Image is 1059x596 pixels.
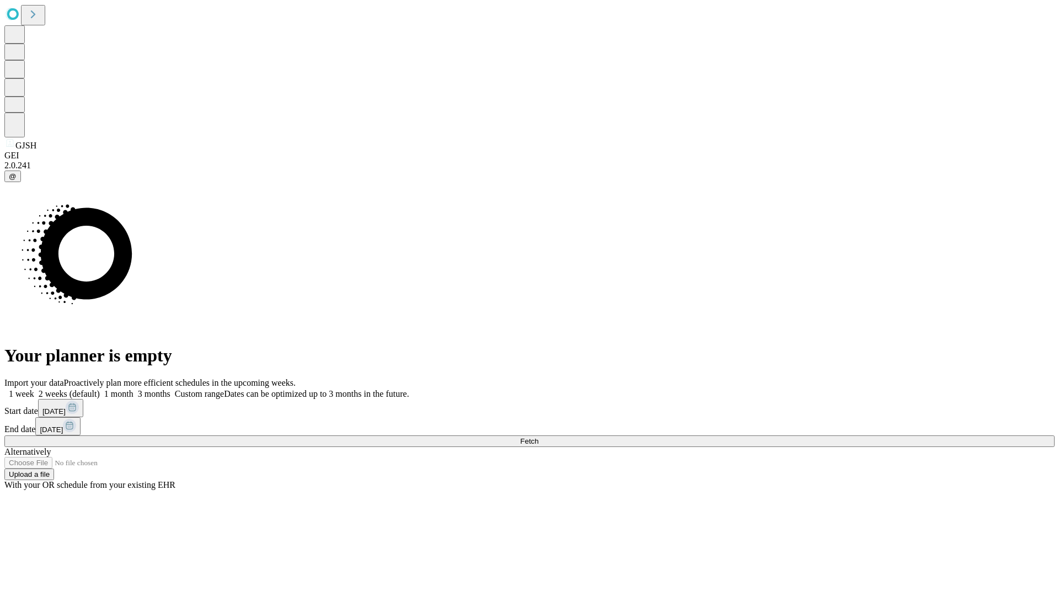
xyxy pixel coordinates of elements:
div: End date [4,417,1055,435]
div: Start date [4,399,1055,417]
span: 1 month [104,389,133,398]
span: Alternatively [4,447,51,456]
span: 1 week [9,389,34,398]
span: Import your data [4,378,64,387]
span: Fetch [520,437,538,445]
button: Fetch [4,435,1055,447]
span: GJSH [15,141,36,150]
span: @ [9,172,17,180]
button: @ [4,171,21,182]
span: 2 weeks (default) [39,389,100,398]
span: Dates can be optimized up to 3 months in the future. [224,389,409,398]
span: 3 months [138,389,170,398]
div: GEI [4,151,1055,161]
span: With your OR schedule from your existing EHR [4,480,175,489]
button: [DATE] [35,417,81,435]
span: Proactively plan more efficient schedules in the upcoming weeks. [64,378,296,387]
h1: Your planner is empty [4,345,1055,366]
span: Custom range [175,389,224,398]
button: Upload a file [4,469,54,480]
div: 2.0.241 [4,161,1055,171]
span: [DATE] [40,425,63,434]
button: [DATE] [38,399,83,417]
span: [DATE] [42,407,66,416]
